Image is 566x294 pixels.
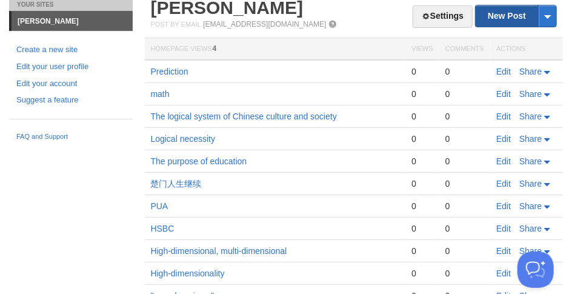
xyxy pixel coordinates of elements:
div: 0 [411,111,433,122]
th: Homepage Views [145,38,406,61]
a: Edit [496,246,511,256]
a: HSBC [151,224,175,233]
a: Settings [413,5,473,28]
div: 0 [411,201,433,212]
a: High-dimensionality [151,269,225,278]
div: 0 [445,66,484,77]
a: New Post [476,5,556,27]
th: Comments [439,38,490,61]
div: 0 [411,66,433,77]
div: 0 [445,201,484,212]
div: 0 [445,178,484,189]
div: 0 [411,89,433,99]
div: 0 [445,133,484,144]
a: Prediction [151,67,188,76]
a: Logical necessity [151,134,216,144]
a: Edit [496,67,511,76]
a: Edit your account [16,78,125,90]
div: 0 [411,178,433,189]
div: 0 [411,223,433,234]
a: FAQ and Support [16,132,125,142]
a: Edit [496,269,511,278]
span: Share [519,156,542,166]
a: The purpose of education [151,156,247,166]
a: The logical system of Chinese culture and society [151,112,337,121]
a: High-dimensional, multi-dimensional [151,246,287,256]
a: Edit [496,89,511,99]
a: [PERSON_NAME] [12,12,133,31]
a: Create a new site [16,44,125,56]
a: Edit [496,201,511,211]
th: Actions [490,38,563,61]
a: Edit your user profile [16,61,125,73]
div: 0 [445,156,484,167]
th: Views [405,38,439,61]
span: Share [519,224,542,233]
span: Share [519,201,542,211]
a: Edit [496,112,511,121]
div: 0 [411,268,433,279]
a: Edit [496,179,511,189]
a: Edit [496,156,511,166]
span: Share [519,67,542,76]
div: 0 [445,223,484,234]
iframe: Help Scout Beacon - Open [518,252,554,288]
div: 0 [445,268,484,279]
span: Share [519,179,542,189]
span: Share [519,134,542,144]
span: Share [519,89,542,99]
span: Share [519,246,542,256]
div: 0 [445,89,484,99]
div: 0 [445,111,484,122]
a: Suggest a feature [16,94,125,107]
div: 0 [445,246,484,256]
span: Share [519,112,542,121]
a: Edit [496,134,511,144]
div: 0 [411,133,433,144]
a: 楚门人生继续 [151,179,202,189]
a: Edit [496,224,511,233]
span: 4 [213,44,217,53]
div: 0 [411,246,433,256]
a: math [151,89,170,99]
a: [EMAIL_ADDRESS][DOMAIN_NAME] [203,20,326,28]
div: 0 [411,156,433,167]
a: PUA [151,201,168,211]
span: Post by Email [151,21,201,28]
